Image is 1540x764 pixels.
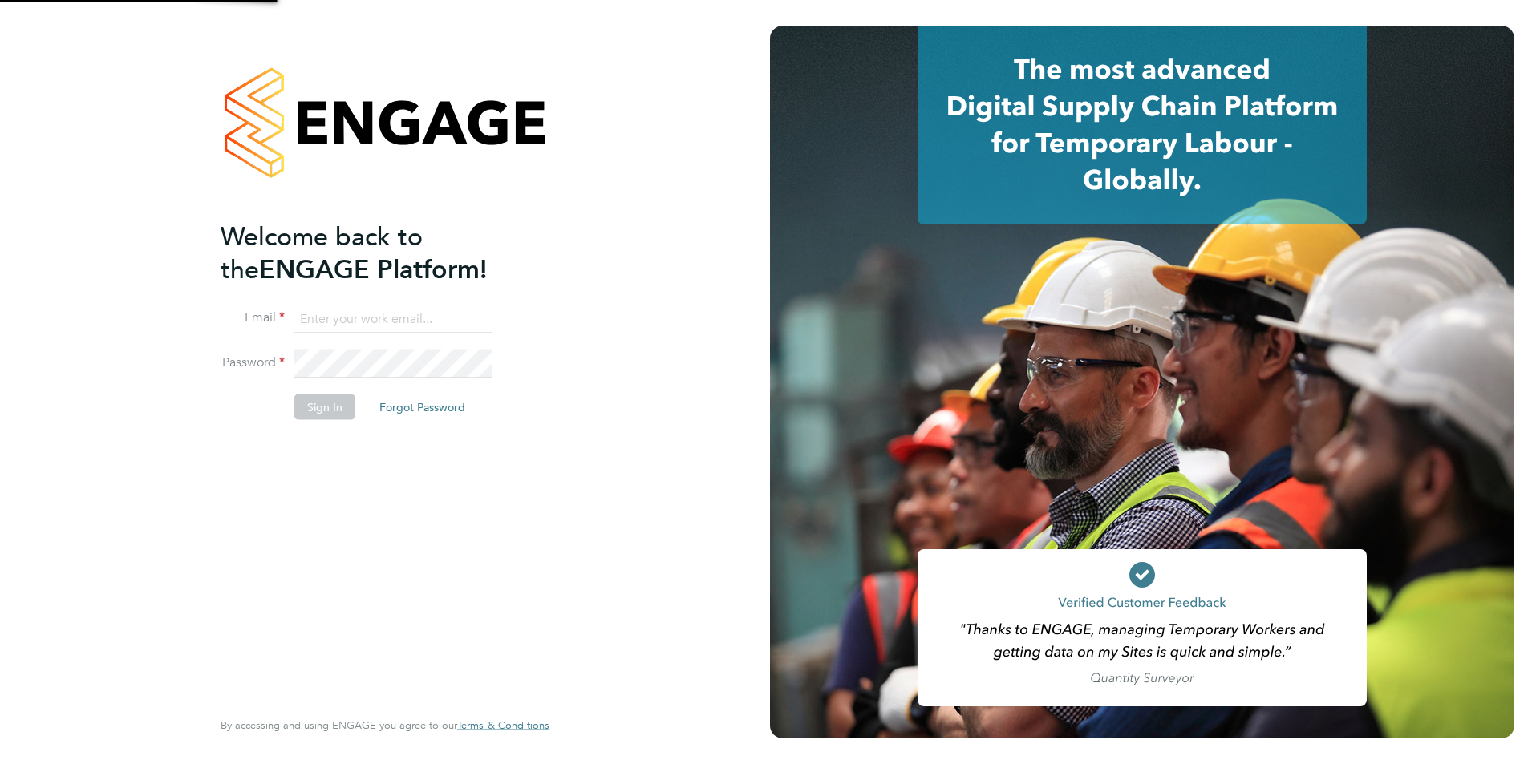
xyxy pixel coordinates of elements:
button: Sign In [294,394,355,420]
h2: ENGAGE Platform! [221,220,533,285]
a: Terms & Conditions [457,719,549,732]
span: By accessing and using ENGAGE you agree to our [221,718,549,732]
label: Email [221,309,285,326]
input: Enter your work email... [294,305,492,333]
button: Forgot Password [367,394,478,420]
label: Password [221,354,285,371]
span: Welcome back to the [221,220,423,285]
